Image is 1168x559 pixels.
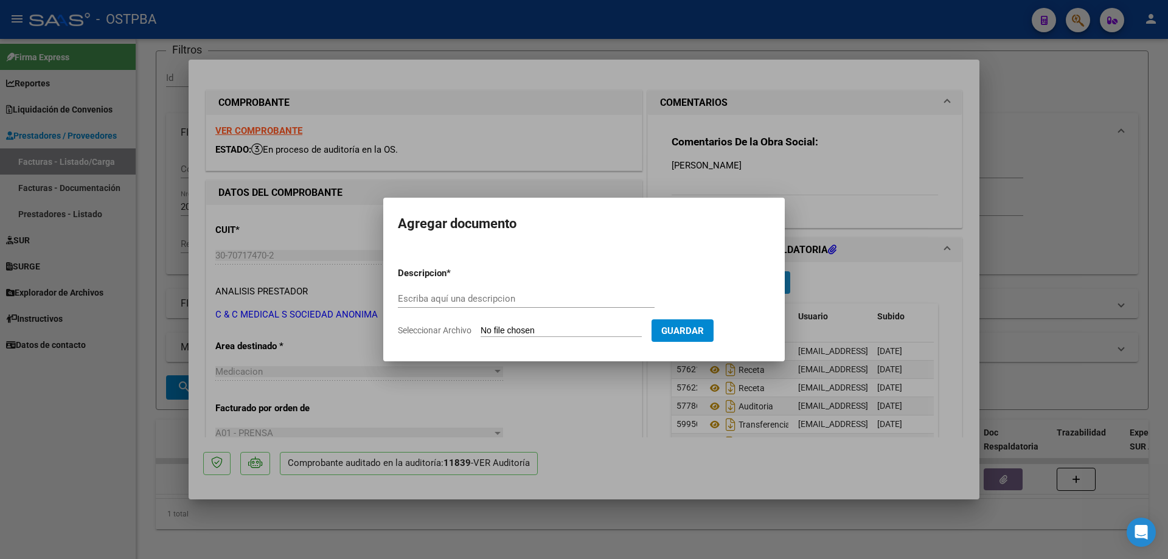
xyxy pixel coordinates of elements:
button: Guardar [652,319,714,342]
span: Guardar [661,325,704,336]
span: Seleccionar Archivo [398,325,471,335]
h2: Agregar documento [398,212,770,235]
p: Descripcion [398,266,510,280]
div: Open Intercom Messenger [1127,518,1156,547]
